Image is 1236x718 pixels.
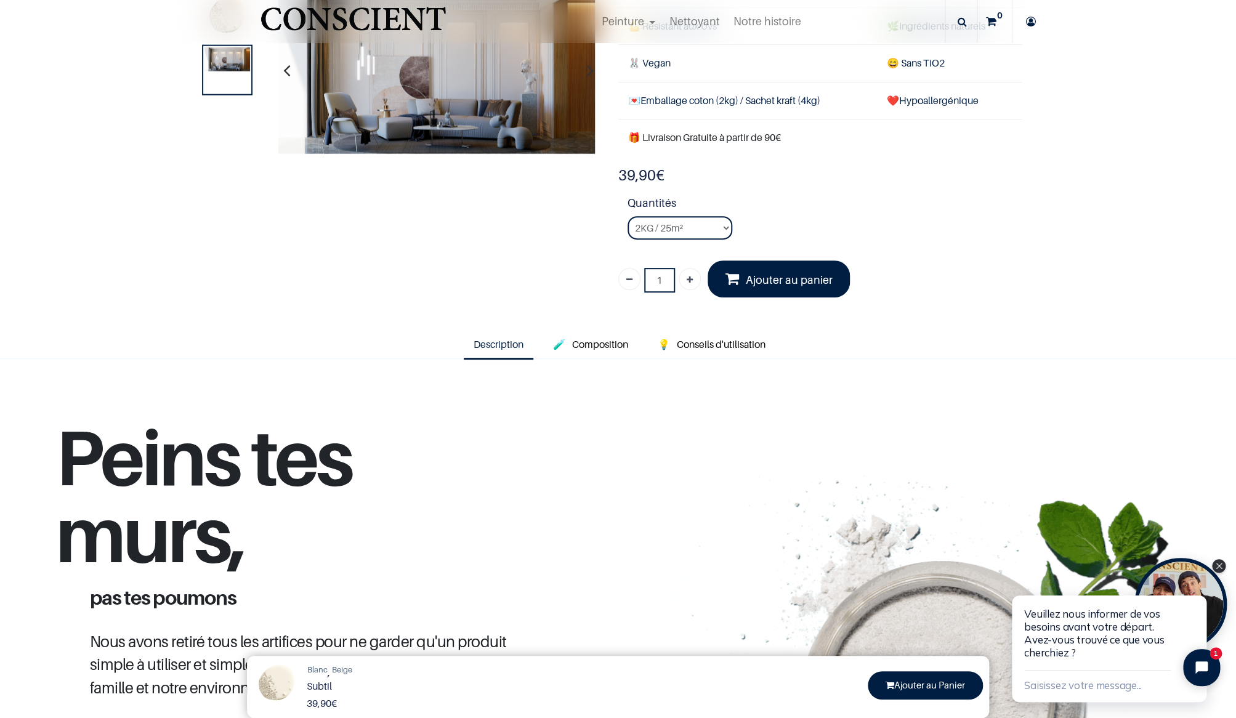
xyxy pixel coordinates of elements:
img: Product Image [253,662,299,708]
span: Composition [572,338,628,350]
span: 🐰 Vegan [628,57,671,69]
img: Product image [204,47,250,71]
span: Description [474,338,523,350]
a: Beige [332,664,352,676]
td: ans TiO2 [877,45,1022,82]
span: Conseils d'utilisation [677,338,765,350]
span: Notre histoire [733,15,801,28]
a: Supprimer [618,268,640,290]
span: Blanc [307,664,328,674]
h1: Subtil [307,680,611,692]
h1: pas tes poumons [81,587,525,607]
h1: Peins tes murs, [55,418,550,587]
li: , [307,664,330,680]
span: 😄 S [887,57,907,69]
td: ❤️Hypoallergénique [877,82,1022,119]
span: 39,90 [307,697,331,709]
a: Ajouter au Panier [868,671,983,700]
sup: 0 [994,9,1006,22]
a: Ajouter au panier [708,260,850,297]
b: € [307,697,337,709]
font: Ajouter au panier [745,273,832,286]
strong: Quantités [628,195,1022,216]
a: Blanc [307,664,328,680]
font: 🎁 Livraison Gratuite à partir de 90€ [628,131,781,143]
td: Emballage coton (2kg) / Sachet kraft (4kg) [618,82,877,119]
a: Ajouter [679,268,701,290]
span: 39,90 [618,166,656,184]
iframe: Tidio Chat [1000,554,1236,718]
span: 💡 [658,338,670,350]
span: 🧪 [553,338,565,350]
span: Nous avons retiré tous les artifices pour ne garder qu'un produit simple à utiliser et simple à c... [90,632,507,698]
span: Nettoyant [669,15,720,28]
span: Beige [332,664,352,674]
span: 💌 [628,94,640,107]
b: € [618,166,664,184]
span: Peinture [602,15,644,28]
